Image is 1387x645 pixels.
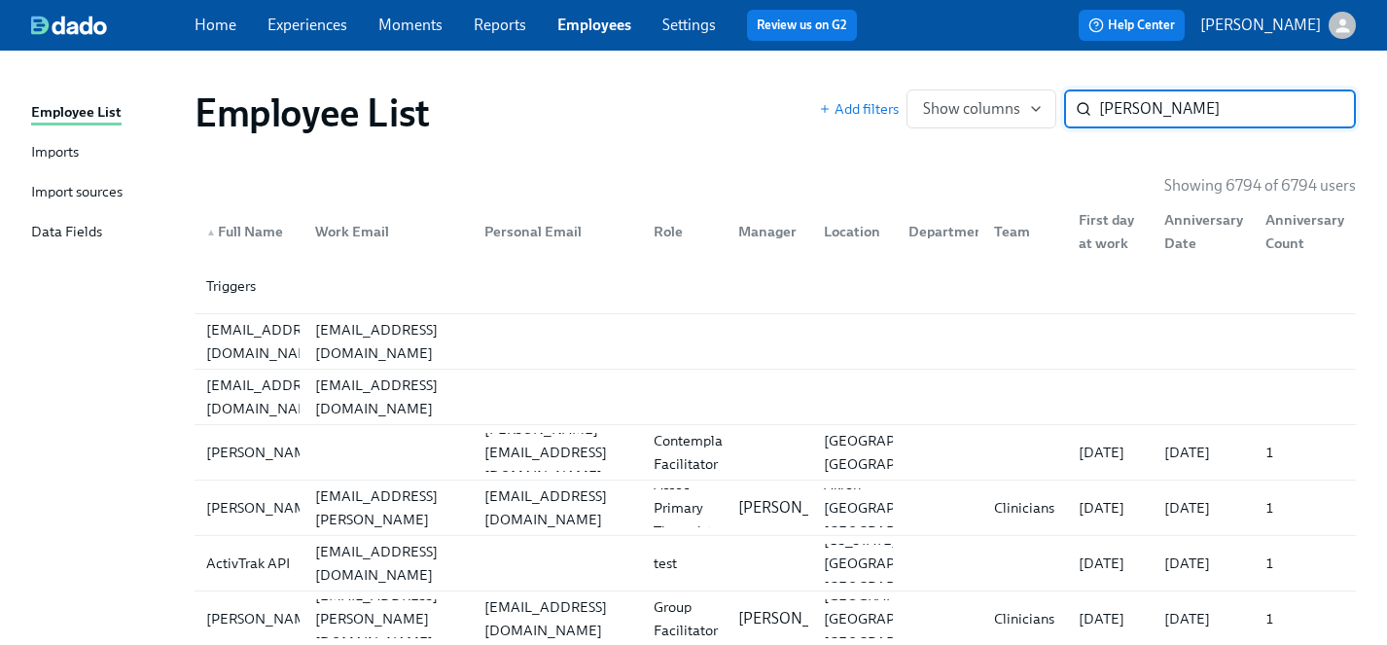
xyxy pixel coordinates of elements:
[198,318,337,365] div: [EMAIL_ADDRESS][DOMAIN_NAME]
[307,318,469,365] div: [EMAIL_ADDRESS][DOMAIN_NAME]
[378,16,443,34] a: Moments
[31,221,179,245] a: Data Fields
[195,536,1356,591] a: ActivTrak API[EMAIL_ADDRESS][DOMAIN_NAME]test[US_STATE] [GEOGRAPHIC_DATA] [GEOGRAPHIC_DATA][DATE]...
[195,314,1356,369] div: [EMAIL_ADDRESS][DOMAIN_NAME][EMAIL_ADDRESS][DOMAIN_NAME]
[31,181,123,205] div: Import sources
[646,429,754,476] div: Contemplative Facilitator
[1250,212,1352,251] div: Anniversary Count
[198,274,300,298] div: Triggers
[1258,208,1352,255] div: Anniversary Count
[986,607,1064,630] div: Clinicians
[1149,212,1251,251] div: Anniversary Date
[198,441,328,464] div: [PERSON_NAME]
[195,16,236,34] a: Home
[1156,496,1251,520] div: [DATE]
[978,212,1064,251] div: Team
[819,99,899,119] button: Add filters
[198,220,300,243] div: Full Name
[816,220,894,243] div: Location
[1156,552,1251,575] div: [DATE]
[1200,15,1321,36] p: [PERSON_NAME]
[730,220,808,243] div: Manager
[1099,90,1356,128] input: Search by name
[307,374,469,420] div: [EMAIL_ADDRESS][DOMAIN_NAME]
[195,481,1356,536] a: [PERSON_NAME][PERSON_NAME][EMAIL_ADDRESS][PERSON_NAME][DOMAIN_NAME][EMAIL_ADDRESS][DOMAIN_NAME]As...
[1258,496,1352,520] div: 1
[307,220,469,243] div: Work Email
[477,595,638,642] div: [EMAIL_ADDRESS][DOMAIN_NAME]
[477,417,638,487] div: [PERSON_NAME][EMAIL_ADDRESS][DOMAIN_NAME]
[1156,441,1251,464] div: [DATE]
[195,370,1356,425] a: [EMAIL_ADDRESS][DOMAIN_NAME][EMAIL_ADDRESS][DOMAIN_NAME]
[646,473,724,543] div: Assoc Primary Therapist
[198,607,328,630] div: [PERSON_NAME]
[195,314,1356,370] a: [EMAIL_ADDRESS][DOMAIN_NAME][EMAIL_ADDRESS][DOMAIN_NAME]
[31,141,179,165] a: Imports
[557,16,631,34] a: Employees
[477,220,638,243] div: Personal Email
[638,212,724,251] div: Role
[901,220,997,243] div: Department
[1079,10,1185,41] button: Help Center
[206,228,216,237] span: ▲
[469,212,638,251] div: Personal Email
[1071,441,1149,464] div: [DATE]
[986,496,1064,520] div: Clinicians
[31,16,107,35] img: dado
[31,101,179,125] a: Employee List
[662,16,716,34] a: Settings
[195,425,1356,481] a: [PERSON_NAME][PERSON_NAME][EMAIL_ADDRESS][DOMAIN_NAME]Contemplative Facilitator[GEOGRAPHIC_DATA],...
[300,212,469,251] div: Work Email
[646,595,726,642] div: Group Facilitator
[757,16,847,35] a: Review us on G2
[1071,208,1149,255] div: First day at work
[1063,212,1149,251] div: First day at work
[723,212,808,251] div: Manager
[198,496,328,520] div: [PERSON_NAME]
[474,16,526,34] a: Reports
[816,473,975,543] div: Akron [GEOGRAPHIC_DATA] [GEOGRAPHIC_DATA]
[195,536,1356,591] div: ActivTrak API[EMAIL_ADDRESS][DOMAIN_NAME]test[US_STATE] [GEOGRAPHIC_DATA] [GEOGRAPHIC_DATA][DATE]...
[195,481,1356,535] div: [PERSON_NAME][PERSON_NAME][EMAIL_ADDRESS][PERSON_NAME][DOMAIN_NAME][EMAIL_ADDRESS][DOMAIN_NAME]As...
[738,608,859,629] p: [PERSON_NAME]
[307,461,469,555] div: [PERSON_NAME][EMAIL_ADDRESS][PERSON_NAME][DOMAIN_NAME]
[1088,16,1175,35] span: Help Center
[1200,12,1356,39] button: [PERSON_NAME]
[31,221,102,245] div: Data Fields
[907,90,1056,128] button: Show columns
[646,552,724,575] div: test
[198,552,300,575] div: ActivTrak API
[1156,607,1251,630] div: [DATE]
[198,374,337,420] div: [EMAIL_ADDRESS][DOMAIN_NAME]
[646,220,724,243] div: Role
[1258,441,1352,464] div: 1
[195,259,1356,313] div: Triggers
[986,220,1064,243] div: Team
[1258,607,1352,630] div: 1
[1071,496,1149,520] div: [DATE]
[816,429,978,476] div: [GEOGRAPHIC_DATA], [GEOGRAPHIC_DATA]
[195,259,1356,314] a: Triggers
[307,540,469,587] div: [EMAIL_ADDRESS][DOMAIN_NAME]
[816,528,975,598] div: [US_STATE] [GEOGRAPHIC_DATA] [GEOGRAPHIC_DATA]
[1164,175,1356,197] p: Showing 6794 of 6794 users
[31,141,79,165] div: Imports
[195,90,430,136] h1: Employee List
[808,212,894,251] div: Location
[1156,208,1251,255] div: Anniversary Date
[31,16,195,35] a: dado
[747,10,857,41] button: Review us on G2
[1071,552,1149,575] div: [DATE]
[738,497,859,519] p: [PERSON_NAME]
[195,370,1356,424] div: [EMAIL_ADDRESS][DOMAIN_NAME][EMAIL_ADDRESS][DOMAIN_NAME]
[31,101,122,125] div: Employee List
[477,484,638,531] div: [EMAIL_ADDRESS][DOMAIN_NAME]
[1258,552,1352,575] div: 1
[893,212,978,251] div: Department
[198,212,300,251] div: ▲Full Name
[1071,607,1149,630] div: [DATE]
[31,181,179,205] a: Import sources
[267,16,347,34] a: Experiences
